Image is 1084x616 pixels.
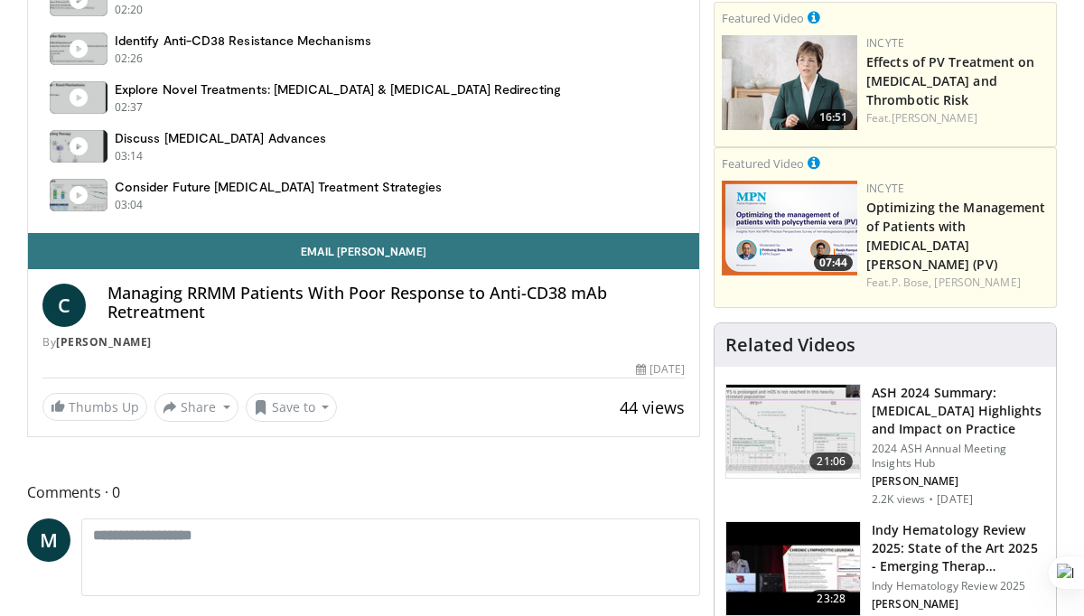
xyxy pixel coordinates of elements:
small: Featured Video [722,10,804,26]
span: 23:28 [809,590,853,608]
h4: Identify Anti-CD38 Resistance Mechanisms [115,33,371,49]
p: [PERSON_NAME] [872,597,1045,611]
p: 2.2K views [872,492,925,507]
a: 16:51 [722,35,857,130]
p: 02:37 [115,99,144,116]
a: Incyte [866,35,904,51]
p: 02:26 [115,51,144,67]
h4: Consider Future [MEDICAL_DATA] Treatment Strategies [115,179,443,195]
p: [PERSON_NAME] [872,474,1045,489]
h3: Indy Hematology Review 2025: State of the Art 2025 - Emerging Therap… [872,521,1045,575]
h4: Managing RRMM Patients With Poor Response to Anti-CD38 mAb Retreatment [107,284,685,322]
span: Comments 0 [27,481,700,504]
a: Effects of PV Treatment on [MEDICAL_DATA] and Thrombotic Risk [866,53,1035,108]
h3: ASH 2024 Summary: [MEDICAL_DATA] Highlights and Impact on Practice [872,384,1045,438]
p: 2024 ASH Annual Meeting Insights Hub [872,442,1045,471]
a: Incyte [866,181,904,196]
p: 03:04 [115,197,144,213]
div: Feat. [866,275,1049,291]
div: Feat. [866,110,1049,126]
h4: Explore Novel Treatments: [MEDICAL_DATA] & [MEDICAL_DATA] Redirecting [115,81,561,98]
h4: Discuss [MEDICAL_DATA] Advances [115,130,326,146]
div: [DATE] [636,361,685,378]
span: 21:06 [809,453,853,471]
img: 261cbb63-91cb-4edb-8a5a-c03d1dca5769.150x105_q85_crop-smart_upscale.jpg [726,385,860,479]
a: Optimizing the Management of Patients with [MEDICAL_DATA][PERSON_NAME] (PV) [866,199,1046,273]
span: 44 views [620,397,685,418]
a: 07:44 [722,181,857,275]
button: Share [154,393,238,422]
p: Indy Hematology Review 2025 [872,579,1045,593]
a: P. Bose, [892,275,932,290]
img: d87faa72-4e92-4a7a-bc57-4b4514b4505e.png.150x105_q85_crop-smart_upscale.png [722,35,857,130]
a: Email [PERSON_NAME] [28,233,699,269]
span: 07:44 [814,255,853,271]
a: C [42,284,86,327]
p: 03:14 [115,148,144,164]
img: b6962518-674a-496f-9814-4152d3874ecc.png.150x105_q85_crop-smart_upscale.png [722,181,857,275]
div: By [42,334,685,350]
h4: Related Videos [725,334,855,356]
small: Featured Video [722,155,804,172]
a: M [27,518,70,562]
p: [DATE] [937,492,973,507]
a: [PERSON_NAME] [56,334,152,350]
button: Save to [246,393,338,422]
a: Thumbs Up [42,393,147,421]
img: dfecf537-d4a4-4a47-8610-d62fe50ce9e0.150x105_q85_crop-smart_upscale.jpg [726,522,860,616]
div: · [929,492,933,507]
a: [PERSON_NAME] [892,110,977,126]
a: [PERSON_NAME] [934,275,1020,290]
span: 16:51 [814,109,853,126]
a: 21:06 ASH 2024 Summary: [MEDICAL_DATA] Highlights and Impact on Practice 2024 ASH Annual Meeting ... [725,384,1045,507]
p: 02:20 [115,2,144,18]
